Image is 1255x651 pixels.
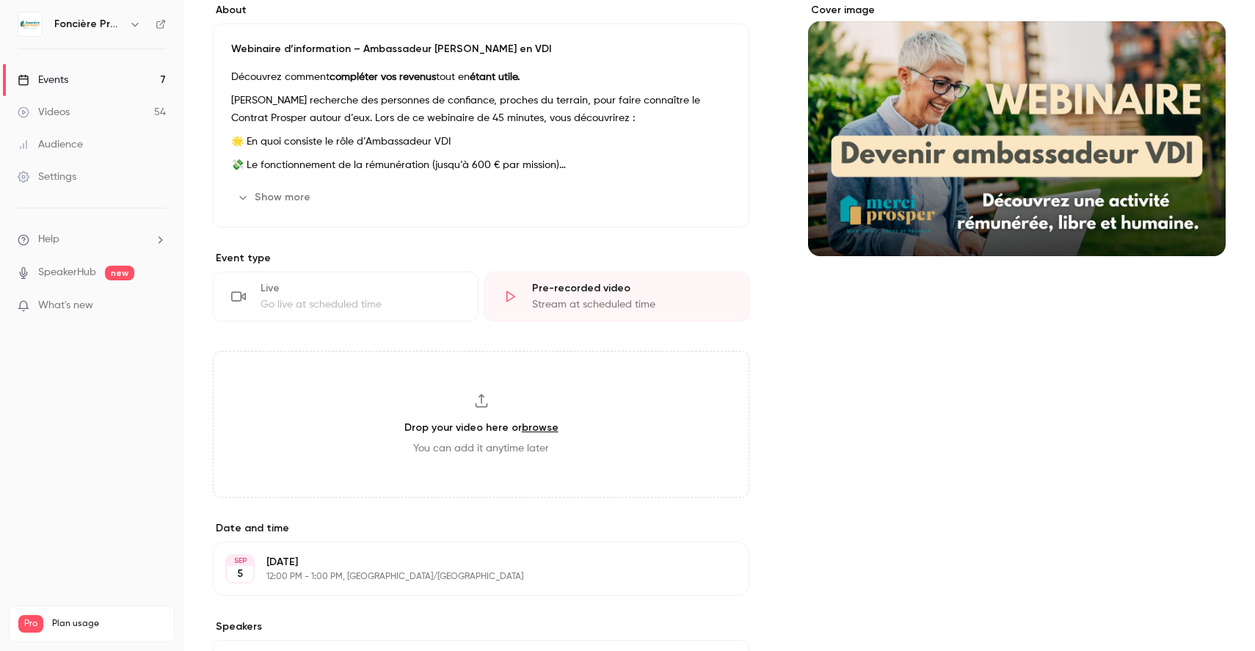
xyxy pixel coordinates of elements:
div: Stream at scheduled time [532,297,732,312]
span: Help [38,232,59,247]
span: What's new [38,298,93,313]
p: [PERSON_NAME] recherche des personnes de confiance, proches du terrain, pour faire connaître le C... [231,92,731,127]
p: Découvrez comment tout en [231,68,731,86]
div: Settings [18,170,76,184]
button: Show more [231,186,319,209]
p: 5 [237,567,243,581]
div: LiveGo live at scheduled time [213,272,479,321]
strong: étant utile. [470,72,520,82]
h3: Drop your video here or [404,420,559,435]
span: new [105,266,134,280]
div: Pre-recorded videoStream at scheduled time [484,272,750,321]
p: 🌟 En quoi consiste le rôle d’Ambassadeur VDI [231,133,731,150]
div: Live [261,281,460,296]
div: Audience [18,137,83,152]
a: SpeakerHub [38,265,96,280]
div: Videos [18,105,70,120]
label: Speakers [213,619,749,634]
strong: compléter vos revenus [330,72,436,82]
span: Pro [18,615,43,633]
iframe: Noticeable Trigger [148,299,166,313]
div: Events [18,73,68,87]
li: help-dropdown-opener [18,232,166,247]
div: Go live at scheduled time [261,297,460,312]
img: Foncière Prosper [18,12,42,36]
section: Cover image [808,3,1226,256]
div: SEP [227,556,253,566]
p: 💸 Le fonctionnement de la rémunération (jusqu’à 600 € par mission) [231,156,731,174]
p: Event type [213,251,749,266]
label: Cover image [808,3,1226,18]
a: browse [522,421,559,434]
label: About [213,3,749,18]
p: Webinaire d’information – Ambassadeur [PERSON_NAME] en VDI [231,42,731,57]
span: Plan usage [52,618,165,630]
div: Pre-recorded video [532,281,732,296]
label: Date and time [213,521,749,536]
p: 12:00 PM - 1:00 PM, [GEOGRAPHIC_DATA]/[GEOGRAPHIC_DATA] [266,571,672,583]
p: [DATE] [266,555,672,570]
span: You can add it anytime later [413,441,549,456]
h6: Foncière Prosper [54,17,123,32]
